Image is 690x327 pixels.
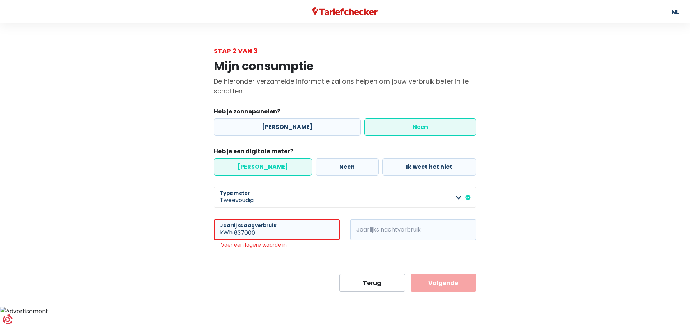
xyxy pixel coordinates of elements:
[316,158,378,176] label: Neen
[339,274,405,292] button: Terug
[214,158,312,176] label: [PERSON_NAME]
[214,76,476,96] p: De hieronder verzamelde informatie zal ons helpen om jouw verbruik beter in te schatten.
[214,59,476,73] h1: Mijn consumptie
[364,118,476,136] label: Neen
[214,118,361,136] label: [PERSON_NAME]
[312,7,378,16] img: Tariefchecker logo
[214,219,234,240] span: kWh
[382,158,476,176] label: Ik weet het niet
[214,147,476,158] legend: Heb je een digitale meter?
[411,274,477,292] button: Volgende
[214,242,340,248] div: Voer een lagere waarde in
[214,107,476,118] legend: Heb je zonnepanelen?
[214,46,476,56] div: Stap 2 van 3
[350,219,370,240] span: kWh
